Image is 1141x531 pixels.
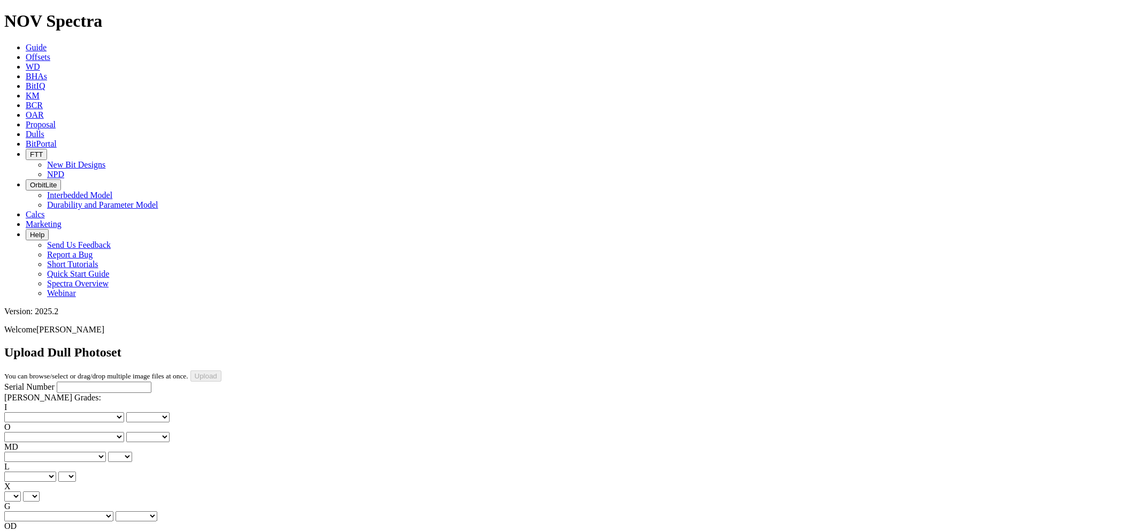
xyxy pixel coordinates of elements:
a: BitIQ [26,81,45,90]
label: G [4,502,11,511]
button: Help [26,229,49,240]
a: BitPortal [26,139,57,148]
input: Upload [190,370,221,382]
span: [PERSON_NAME] [36,325,104,334]
p: Welcome [4,325,1137,335]
a: New Bit Designs [47,160,105,169]
label: X [4,482,11,491]
a: Durability and Parameter Model [47,200,158,209]
h2: Upload Dull Photoset [4,345,1137,360]
div: [PERSON_NAME] Grades: [4,393,1137,403]
label: L [4,462,10,471]
a: Send Us Feedback [47,240,111,249]
a: Guide [26,43,47,52]
small: You can browse/select or drag/drop multiple image files at once. [4,372,188,380]
label: MD [4,442,18,451]
a: Offsets [26,52,50,62]
h1: NOV Spectra [4,11,1137,31]
a: Marketing [26,219,62,229]
a: Short Tutorials [47,260,98,269]
button: FTT [26,149,47,160]
label: O [4,422,11,431]
span: FTT [30,150,43,158]
a: Calcs [26,210,45,219]
a: WD [26,62,40,71]
span: Help [30,231,44,239]
span: OrbitLite [30,181,57,189]
label: OD [4,521,17,530]
a: Interbedded Model [47,191,112,200]
a: OAR [26,110,44,119]
a: BHAs [26,72,47,81]
a: Report a Bug [47,250,93,259]
a: Quick Start Guide [47,269,109,278]
div: Version: 2025.2 [4,307,1137,316]
label: Serial Number [4,382,55,391]
a: NPD [47,170,64,179]
a: Dulls [26,130,44,139]
a: Spectra Overview [47,279,109,288]
a: Proposal [26,120,56,129]
label: I [4,403,7,412]
a: KM [26,91,40,100]
button: OrbitLite [26,179,61,191]
a: BCR [26,101,43,110]
a: Webinar [47,289,76,298]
